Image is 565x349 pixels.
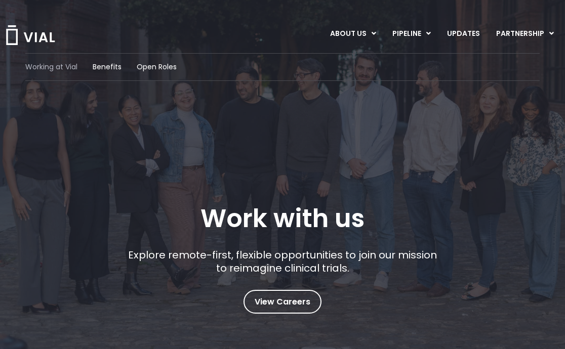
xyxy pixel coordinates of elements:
[200,204,365,233] h1: Work with us
[5,25,56,45] img: Vial Logo
[322,25,384,42] a: ABOUT USMenu Toggle
[244,290,321,314] a: View Careers
[384,25,438,42] a: PIPELINEMenu Toggle
[439,25,488,42] a: UPDATES
[488,25,562,42] a: PARTNERSHIPMenu Toggle
[25,62,77,72] a: Working at Vial
[255,295,310,309] span: View Careers
[137,62,177,72] a: Open Roles
[125,248,441,275] p: Explore remote-first, flexible opportunities to join our mission to reimagine clinical trials.
[93,62,122,72] a: Benefits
